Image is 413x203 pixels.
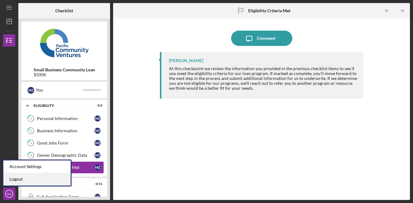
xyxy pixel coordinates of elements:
[94,164,101,171] div: M Z
[21,24,107,61] img: Product logo
[30,117,32,121] tspan: 1
[248,8,290,13] b: Eligibility Criteria Met
[30,129,32,133] tspan: 2
[37,153,94,158] div: Owner Demographic Data
[7,192,11,196] text: MZ
[91,104,102,107] div: 0 / 5
[231,31,292,46] button: Comment
[24,125,104,137] a: 2Business InformationMZ
[3,173,71,186] a: Logout
[3,188,15,200] button: MZ
[24,191,104,203] a: Full Application FormMZ
[91,182,102,186] div: 0 / 11
[24,149,104,161] a: 4Owner Demographic DataMZ
[257,31,275,46] div: Comment
[169,58,203,63] div: [PERSON_NAME]
[24,137,104,149] a: 3Good Jobs FormMZ
[94,128,101,134] div: M Z
[94,115,101,122] div: M Z
[28,87,34,94] div: M Z
[34,67,95,72] b: Small Business Community Loan
[37,128,94,133] div: Business Information
[94,152,101,158] div: M Z
[36,85,83,95] div: You
[94,140,101,146] div: M Z
[169,66,357,91] div: At this checkpoint we review the information you provided in the previous checklist items to see ...
[37,116,94,121] div: Personal Information
[34,104,87,107] div: Eligibility
[34,72,95,77] div: $500K
[24,112,104,125] a: 1Personal InformationMZ
[3,160,71,173] div: Account Settings
[37,194,94,199] div: Full Application Form
[30,153,32,157] tspan: 4
[94,194,101,200] div: M Z
[55,8,73,13] b: Checklist
[37,141,94,145] div: Good Jobs Form
[30,141,32,145] tspan: 3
